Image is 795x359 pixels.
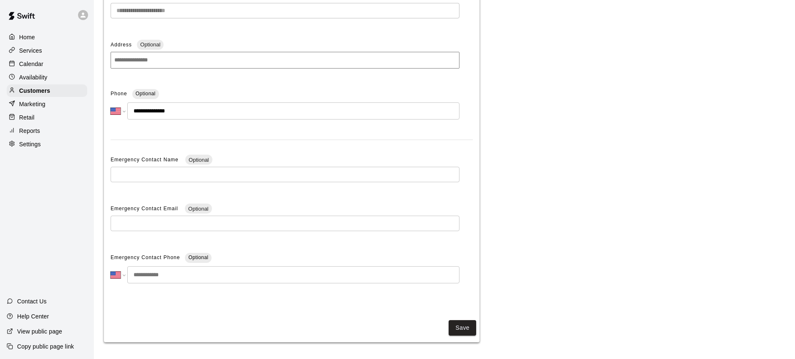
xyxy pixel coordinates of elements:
a: Reports [7,125,87,137]
span: Address [111,42,132,48]
p: Help Center [17,312,49,321]
span: Optional [185,157,212,163]
span: Optional [188,255,208,260]
p: Settings [19,140,41,148]
button: Save [449,320,476,336]
p: Home [19,33,35,41]
a: Services [7,44,87,57]
p: Copy public page link [17,342,74,351]
span: Optional [137,41,164,48]
span: Optional [136,91,156,97]
p: Availability [19,73,48,81]
p: Contact Us [17,297,47,306]
a: Marketing [7,98,87,110]
span: Emergency Contact Email [111,206,180,211]
p: Marketing [19,100,45,108]
p: Reports [19,127,40,135]
a: Retail [7,111,87,124]
p: View public page [17,327,62,336]
span: Optional [185,206,212,212]
p: Services [19,46,42,55]
a: Calendar [7,58,87,70]
a: Home [7,31,87,43]
span: Phone [111,87,127,101]
div: The email of an existing customer can only be changed by the customer themselves at https://book.... [111,3,459,18]
a: Customers [7,84,87,97]
a: Settings [7,138,87,150]
p: Calendar [19,60,43,68]
a: Availability [7,71,87,84]
p: Retail [19,113,35,122]
span: Emergency Contact Phone [111,251,180,265]
span: Emergency Contact Name [111,157,180,163]
p: Customers [19,87,50,95]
